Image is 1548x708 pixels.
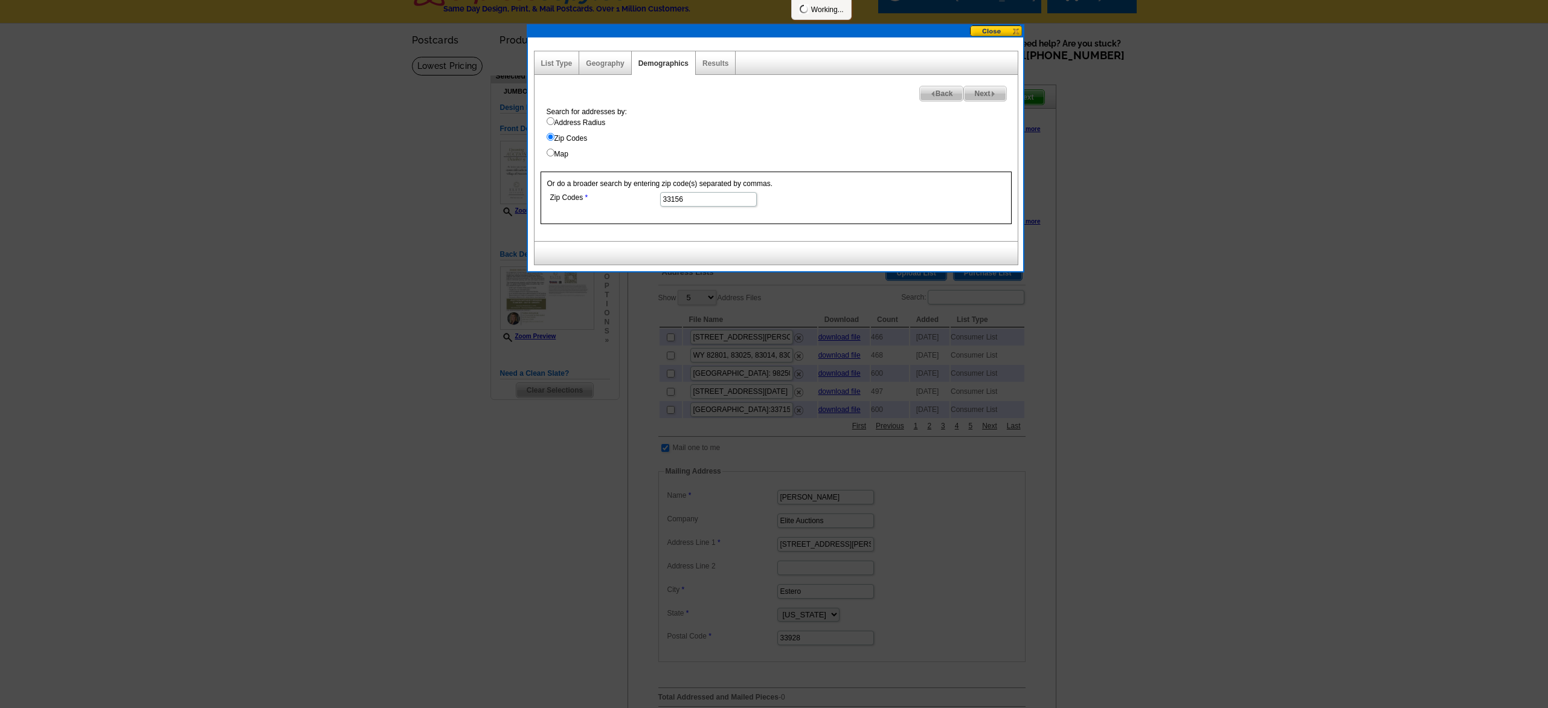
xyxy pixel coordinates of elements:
input: Zip Codes [547,133,554,141]
a: Demographics [638,59,689,68]
div: Or do a broader search by entering zip code(s) separated by commas. [541,172,1012,224]
div: Search for addresses by: [541,106,1018,159]
label: Map [547,149,1018,159]
label: Address Radius [547,117,1018,128]
span: Back [920,86,963,101]
span: Next [964,86,1006,101]
img: button-prev-arrow-gray.png [930,91,936,97]
a: Geography [586,59,624,68]
label: Zip Codes [550,192,659,203]
label: Zip Codes [547,133,1018,144]
a: Results [702,59,728,68]
img: loading... [799,4,809,14]
input: Map [547,149,554,156]
a: Back [919,86,964,101]
img: button-next-arrow-gray.png [991,91,996,97]
a: List Type [541,59,573,68]
a: Next [963,86,1006,101]
input: Address Radius [547,117,554,125]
